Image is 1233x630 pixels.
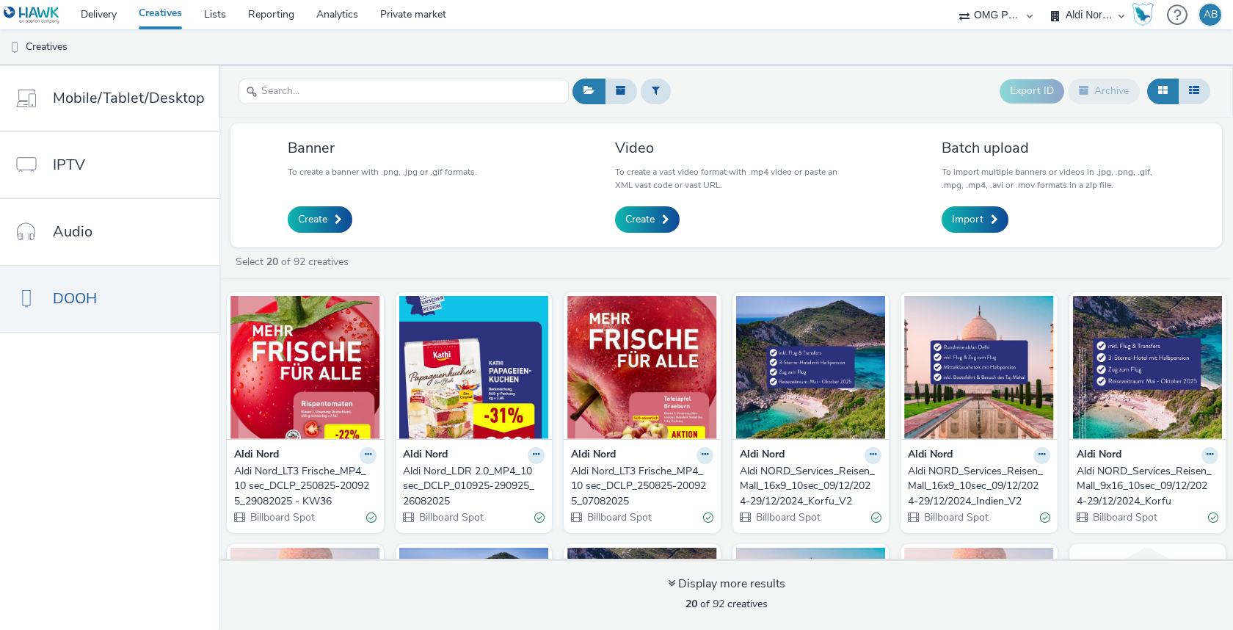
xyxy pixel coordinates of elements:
div: Aldi NORD_Services_Reisen_Mall_16x9_10sec_09/12/2024-29/12/2024_Indien_V2 [908,464,1044,509]
span: Billboard Spot [249,510,315,524]
div: Valid [703,510,713,526]
div: Aldi NORD_Services_Reisen_Mall_16x9_10sec_09/12/2024-29/12/2024_Korfu_V2 [740,464,876,509]
span: Billboard Spot [1091,510,1157,524]
button: Archive [1068,79,1140,104]
img: Aldi Nord_LDR 2.0_MP4_10 sec_DCLP_010925-290925_26082025 visual [399,296,549,439]
p: To create a banner with .png, .jpg or .gif formats. [288,165,477,178]
img: Hawk Academy [1132,3,1154,26]
strong: Aldi Nord [571,447,616,464]
button: Grid [1147,79,1179,104]
div: Valid [871,510,881,526]
span: Billboard Spot [418,510,484,524]
strong: Aldi Nord [234,447,279,464]
div: Valid [1040,510,1050,526]
div: Display more results [668,576,785,593]
img: Aldi Nord_LT3 Frische_MP4_10 sec_DCLP_250825-200925_07082025 visual [567,296,717,439]
strong: Aldi Nord [740,447,785,464]
strong: 20 [685,597,697,611]
strong: Aldi Nord [908,447,953,464]
button: Export ID [1000,79,1064,103]
div: AB [1204,4,1218,26]
span: DOOH [53,288,97,309]
a: Create [615,206,680,233]
a: Hawk Academy [1132,3,1160,26]
h3: Video [615,138,838,158]
div: Aldi Nord_LT3 Frische_MP4_10 sec_DCLP_250825-200925_07082025 [571,464,708,509]
div: Aldi Nord_LT3 Frische_MP4_10 sec_DCLP_250825-200925_29082025 - KW36 [234,464,371,509]
a: Select of 92 creatives [234,255,354,269]
strong: Aldi Nord [1077,447,1121,464]
span: of 92 creatives [685,597,768,611]
a: Create [288,206,352,233]
a: Import [942,206,1008,233]
p: To create a vast video format with .mp4 video or paste an XML vast code or vast URL. [615,165,838,192]
p: To import multiple banners or videos in .jpg, .png, .gif, .mpg, .mp4, .avi or .mov formats in a z... [942,165,1165,192]
h3: Banner [288,138,477,158]
span: Mobile/Tablet/Desktop [53,87,205,109]
h3: Batch upload [942,138,1165,158]
img: Aldi NORD_Services_Reisen_Mall_16x9_10sec_09/12/2024-29/12/2024_Indien_V2 visual [904,296,1054,439]
img: Aldi NORD_Services_Reisen_Mall_16x9_10sec_09/12/2024-29/12/2024_Korfu_V2 visual [736,296,886,439]
span: Billboard Spot [586,510,652,524]
span: Billboard Spot [754,510,821,524]
a: Aldi NORD_Services_Reisen_Mall_16x9_10sec_09/12/2024-29/12/2024_Indien_V2 [908,464,1050,509]
img: dooh [7,40,22,55]
div: Valid [366,510,377,526]
div: Aldi Nord_LDR 2.0_MP4_10 sec_DCLP_010925-290925_26082025 [403,464,539,509]
span: Audio [53,221,92,242]
img: Aldi NORD_Services_Reisen_Mall_9x16_10sec_09/12/2024-29/12/2024_Korfu visual [1073,296,1223,439]
img: undefined Logo [4,6,60,24]
span: IPTV [53,154,85,175]
div: Valid [1208,510,1218,526]
a: Aldi NORD_Services_Reisen_Mall_16x9_10sec_09/12/2024-29/12/2024_Korfu_V2 [740,464,882,509]
a: Aldi Nord_LDR 2.0_MP4_10 sec_DCLP_010925-290925_26082025 [403,464,545,509]
input: Search... [239,79,569,104]
span: Create [298,212,327,227]
a: Aldi Nord_LT3 Frische_MP4_10 sec_DCLP_250825-200925_29082025 - KW36 [234,464,377,509]
div: Valid [534,510,545,526]
strong: 20 [266,255,278,269]
img: Aldi Nord_LT3 Frische_MP4_10 sec_DCLP_250825-200925_29082025 - KW36 visual [230,296,380,439]
span: Create [625,212,655,227]
a: Aldi NORD_Services_Reisen_Mall_9x16_10sec_09/12/2024-29/12/2024_Korfu [1077,464,1219,509]
span: Import [952,212,983,227]
div: Aldi NORD_Services_Reisen_Mall_9x16_10sec_09/12/2024-29/12/2024_Korfu [1077,464,1213,509]
strong: Aldi Nord [403,447,448,464]
a: Aldi Nord_LT3 Frische_MP4_10 sec_DCLP_250825-200925_07082025 [571,464,713,509]
button: Table [1178,79,1210,104]
span: Billboard Spot [923,510,989,524]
